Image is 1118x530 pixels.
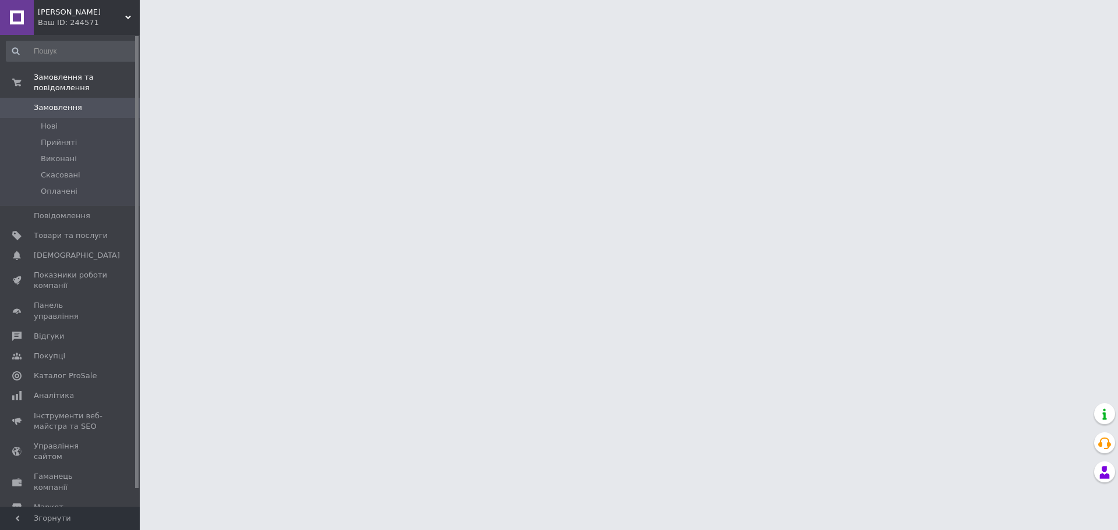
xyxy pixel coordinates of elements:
span: Повідомлення [34,211,90,221]
span: Замовлення та повідомлення [34,72,140,93]
span: Товари та послуги [34,230,108,241]
span: Каталог ProSale [34,371,97,381]
span: Інструменти веб-майстра та SEO [34,411,108,432]
span: Показники роботи компанії [34,270,108,291]
span: Виконані [41,154,77,164]
input: Пошук [6,41,137,62]
span: Управління сайтом [34,441,108,462]
span: Аналітика [34,390,74,401]
div: Ваш ID: 244571 [38,17,140,28]
span: Панель управління [34,300,108,321]
span: Оплачені [41,186,77,197]
span: Прийняті [41,137,77,148]
span: Маркет [34,502,63,513]
span: Покупці [34,351,65,361]
span: Скасовані [41,170,80,180]
span: Гаманець компанії [34,471,108,492]
span: Нові [41,121,58,131]
span: [DEMOGRAPHIC_DATA] [34,250,120,261]
span: Відгуки [34,331,64,342]
span: Замовлення [34,102,82,113]
span: Рибачок TANU [38,7,125,17]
